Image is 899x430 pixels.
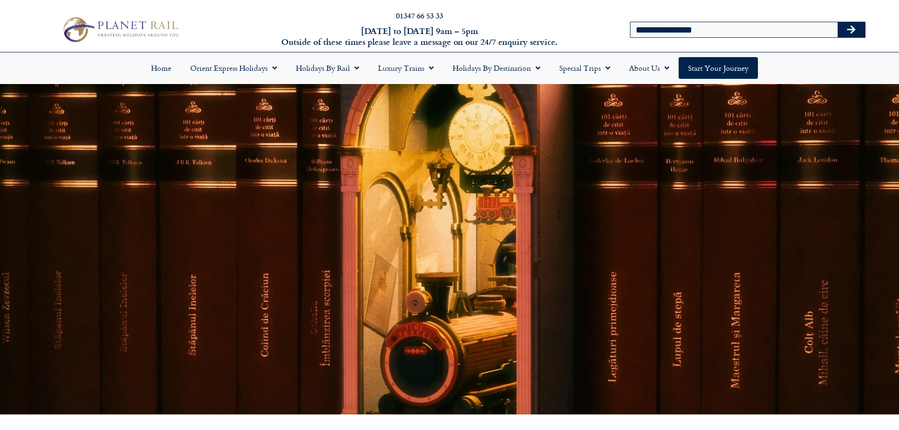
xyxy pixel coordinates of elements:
a: About Us [620,57,679,79]
img: Planet Rail Train Holidays Logo [58,14,182,44]
a: Start your Journey [679,57,758,79]
a: Special Trips [550,57,620,79]
nav: Menu [5,57,894,79]
a: Orient Express Holidays [181,57,286,79]
a: Luxury Trains [369,57,443,79]
a: 01347 66 53 33 [396,10,443,21]
h6: [DATE] to [DATE] 9am – 5pm Outside of these times please leave a message on our 24/7 enquiry serv... [242,25,597,48]
a: Home [142,57,181,79]
button: Search [838,22,865,37]
a: Holidays by Destination [443,57,550,79]
a: Holidays by Rail [286,57,369,79]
